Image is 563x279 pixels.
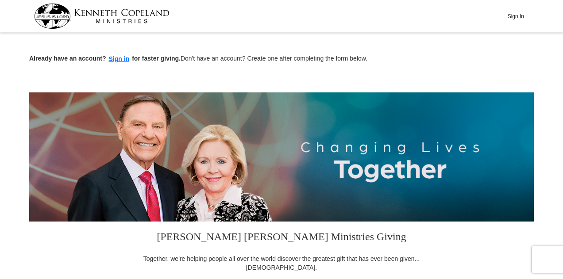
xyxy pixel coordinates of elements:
button: Sign In [502,9,529,23]
p: Don't have an account? Create one after completing the form below. [29,54,534,64]
strong: Already have an account? for faster giving. [29,55,181,62]
div: Together, we're helping people all over the world discover the greatest gift that has ever been g... [138,254,425,272]
img: kcm-header-logo.svg [34,4,170,29]
button: Sign in [106,54,132,64]
h3: [PERSON_NAME] [PERSON_NAME] Ministries Giving [138,222,425,254]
